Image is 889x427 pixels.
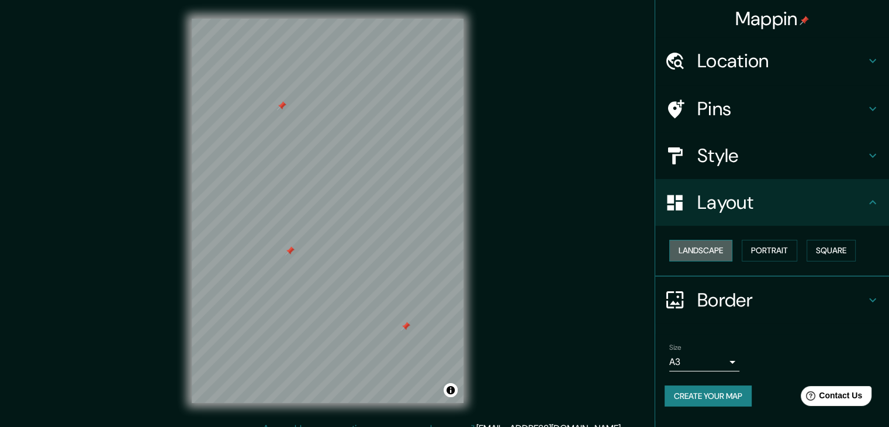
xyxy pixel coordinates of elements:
iframe: Help widget launcher [785,381,876,414]
h4: Pins [697,97,866,120]
h4: Mappin [735,7,810,30]
div: Style [655,132,889,179]
div: Border [655,277,889,323]
h4: Location [697,49,866,73]
div: Location [655,37,889,84]
button: Portrait [742,240,797,261]
h4: Layout [697,191,866,214]
h4: Style [697,144,866,167]
div: Layout [655,179,889,226]
canvas: Map [192,19,463,403]
h4: Border [697,288,866,312]
div: A3 [669,353,739,371]
button: Toggle attribution [444,383,458,397]
button: Square [807,240,856,261]
div: Pins [655,85,889,132]
button: Landscape [669,240,732,261]
img: pin-icon.png [800,16,809,25]
button: Create your map [665,385,752,407]
label: Size [669,342,682,352]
